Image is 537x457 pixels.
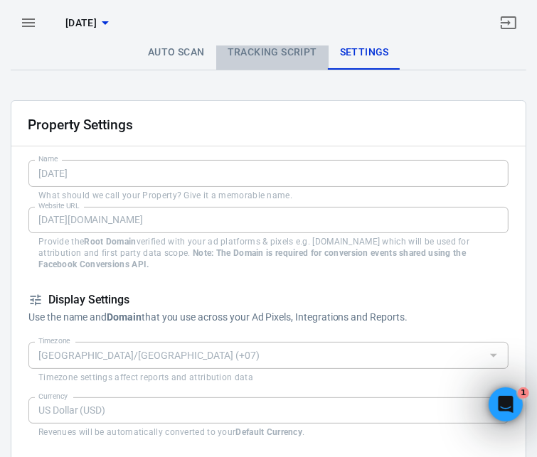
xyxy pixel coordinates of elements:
[51,10,122,36] button: [DATE]
[216,36,329,70] a: Tracking Script
[28,160,509,186] input: Your Website Name
[28,117,133,132] h2: Property Settings
[38,154,58,164] label: Name
[329,36,400,70] a: Settings
[65,14,97,32] span: Sunday
[38,248,466,269] strong: Note: The Domain is required for conversion events shared using the Facebook Conversions API.
[491,6,526,40] a: Sign out
[28,310,509,325] p: Use the name and that you use across your Ad Pixels, Integrations and Reports.
[33,346,481,364] input: UTC
[107,311,142,323] strong: Domain
[38,236,499,270] p: Provide the verified with your ad platforms & pixels e.g. [DOMAIN_NAME] which will be used for at...
[28,207,509,233] input: example.com
[84,237,136,247] strong: Root Domain
[235,427,302,437] strong: Default Currency
[38,391,68,402] label: Currency
[33,402,481,419] input: USD
[38,426,499,438] p: Revenues will be automatically converted to your .
[38,200,80,211] label: Website URL
[137,36,216,70] a: Auto Scan
[28,293,509,308] h5: Display Settings
[38,190,499,201] p: What should we call your Property? Give it a memorable name.
[38,372,499,383] p: Timezone settings affect reports and attribution data
[489,387,523,421] iframe: Intercom live chat
[518,387,529,399] span: 1
[38,335,70,346] label: Timezone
